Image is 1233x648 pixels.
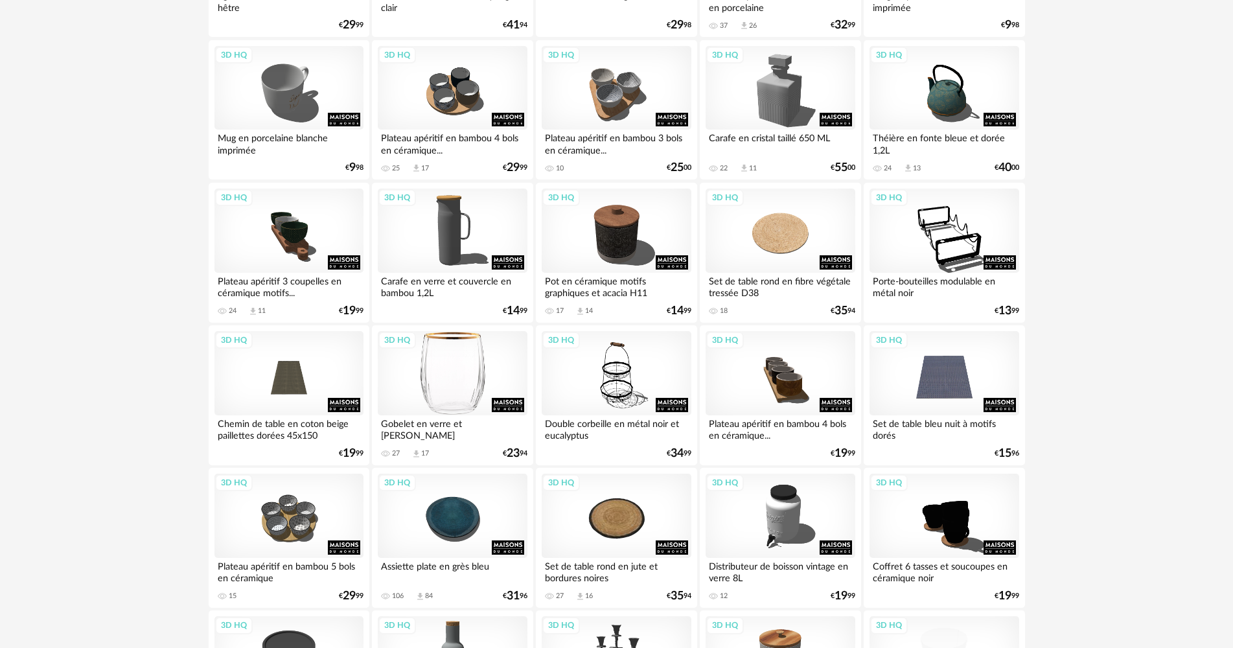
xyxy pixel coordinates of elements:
[503,592,527,601] div: € 96
[739,21,749,30] span: Download icon
[214,415,363,441] div: Chemin de table en coton beige paillettes dorées 45x150
[998,307,1011,316] span: 13
[392,592,404,601] div: 106
[503,449,527,458] div: € 94
[415,592,425,601] span: Download icon
[706,189,744,206] div: 3D HQ
[503,21,527,30] div: € 94
[378,189,416,206] div: 3D HQ
[215,332,253,349] div: 3D HQ
[378,558,527,584] div: Assiette plate en grès bleu
[556,592,564,601] div: 27
[720,307,728,316] div: 18
[998,163,1011,172] span: 40
[700,468,860,608] a: 3D HQ Distributeur de boisson vintage en verre 8L 12 €1999
[720,164,728,173] div: 22
[542,474,580,491] div: 3D HQ
[536,40,697,180] a: 3D HQ Plateau apéritif en bambou 3 bols en céramique... 10 €2500
[835,21,847,30] span: 32
[507,21,520,30] span: 41
[542,415,691,441] div: Double corbeille en métal noir et eucalyptus
[995,307,1019,316] div: € 99
[671,449,684,458] span: 34
[258,307,266,316] div: 11
[392,449,400,458] div: 27
[864,468,1024,608] a: 3D HQ Coffret 6 tasses et soucoupes en céramique noir €1999
[870,558,1019,584] div: Coffret 6 tasses et soucoupes en céramique noir
[671,21,684,30] span: 29
[229,307,236,316] div: 24
[411,449,421,459] span: Download icon
[214,273,363,299] div: Plateau apéritif 3 coupelles en céramique motifs...
[503,307,527,316] div: € 99
[995,163,1019,172] div: € 00
[831,163,855,172] div: € 00
[706,474,744,491] div: 3D HQ
[706,130,855,156] div: Carafe en cristal taillé 650 ML
[671,592,684,601] span: 35
[343,449,356,458] span: 19
[870,617,908,634] div: 3D HQ
[378,474,416,491] div: 3D HQ
[343,307,356,316] span: 19
[215,189,253,206] div: 3D HQ
[739,163,749,173] span: Download icon
[349,163,356,172] span: 9
[870,273,1019,299] div: Porte-bouteilles modulable en métal noir
[542,273,691,299] div: Pot en céramique motifs graphiques et acacia H11
[215,617,253,634] div: 3D HQ
[542,189,580,206] div: 3D HQ
[392,164,400,173] div: 25
[214,130,363,156] div: Mug en porcelaine blanche imprimée
[831,449,855,458] div: € 99
[215,474,253,491] div: 3D HQ
[995,592,1019,601] div: € 99
[421,164,429,173] div: 17
[667,21,691,30] div: € 98
[864,183,1024,323] a: 3D HQ Porte-bouteilles modulable en métal noir €1399
[339,307,363,316] div: € 99
[870,415,1019,441] div: Set de table bleu nuit à motifs dorés
[998,592,1011,601] span: 19
[870,47,908,64] div: 3D HQ
[378,617,416,634] div: 3D HQ
[507,307,520,316] span: 14
[411,163,421,173] span: Download icon
[542,558,691,584] div: Set de table rond en jute et bordures noires
[372,183,533,323] a: 3D HQ Carafe en verre et couvercle en bambou 1,2L €1499
[339,21,363,30] div: € 99
[378,47,416,64] div: 3D HQ
[536,468,697,608] a: 3D HQ Set de table rond en jute et bordures noires 27 Download icon 16 €3594
[835,163,847,172] span: 55
[835,592,847,601] span: 19
[749,21,757,30] div: 26
[998,449,1011,458] span: 15
[749,164,757,173] div: 11
[372,40,533,180] a: 3D HQ Plateau apéritif en bambou 4 bols en céramique... 25 Download icon 17 €2999
[343,21,356,30] span: 29
[835,449,847,458] span: 19
[870,332,908,349] div: 3D HQ
[1001,21,1019,30] div: € 98
[425,592,433,601] div: 84
[339,449,363,458] div: € 99
[903,163,913,173] span: Download icon
[542,617,580,634] div: 3D HQ
[700,183,860,323] a: 3D HQ Set de table rond en fibre végétale tressée D38 18 €3594
[248,307,258,316] span: Download icon
[536,183,697,323] a: 3D HQ Pot en céramique motifs graphiques et acacia H11 17 Download icon 14 €1499
[995,449,1019,458] div: € 96
[667,449,691,458] div: € 99
[507,592,520,601] span: 31
[503,163,527,172] div: € 99
[884,164,892,173] div: 24
[831,592,855,601] div: € 99
[671,307,684,316] span: 14
[343,592,356,601] span: 29
[339,592,363,601] div: € 99
[378,273,527,299] div: Carafe en verre et couvercle en bambou 1,2L
[585,592,593,601] div: 16
[575,307,585,316] span: Download icon
[706,617,744,634] div: 3D HQ
[556,307,564,316] div: 17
